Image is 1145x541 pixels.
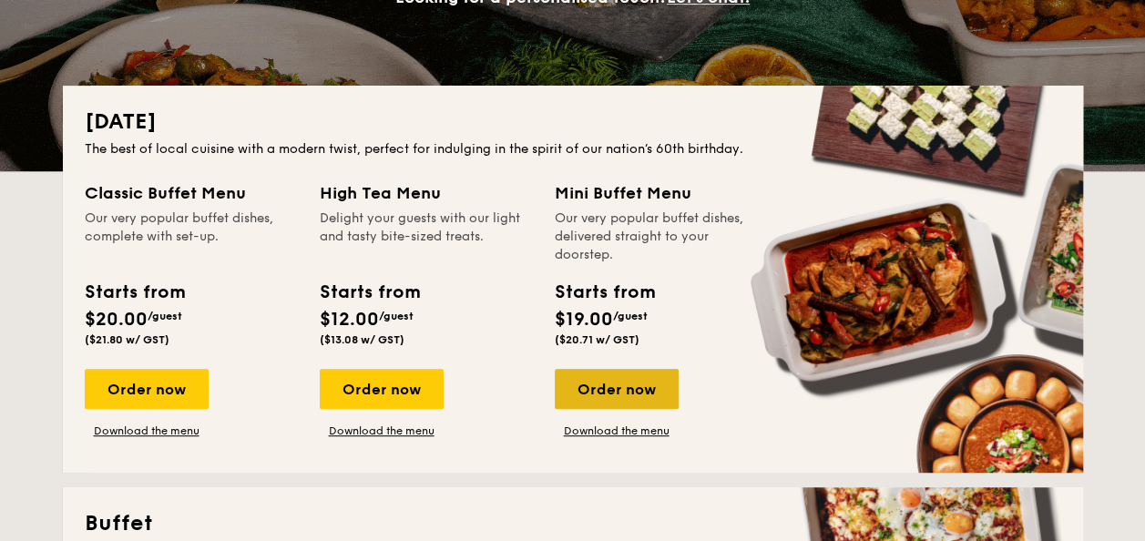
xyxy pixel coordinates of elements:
div: Mini Buffet Menu [555,180,768,206]
span: $20.00 [85,309,148,331]
span: $19.00 [555,309,613,331]
div: Starts from [555,279,654,306]
div: Order now [555,369,679,409]
span: ($20.71 w/ GST) [555,333,639,346]
div: Order now [320,369,444,409]
span: ($13.08 w/ GST) [320,333,404,346]
span: ($21.80 w/ GST) [85,333,169,346]
div: Starts from [85,279,184,306]
div: Classic Buffet Menu [85,180,298,206]
div: Our very popular buffet dishes, complete with set-up. [85,209,298,264]
span: /guest [613,310,648,322]
div: Our very popular buffet dishes, delivered straight to your doorstep. [555,209,768,264]
span: /guest [148,310,182,322]
h2: [DATE] [85,107,1061,137]
span: $12.00 [320,309,379,331]
div: Starts from [320,279,419,306]
a: Download the menu [555,424,679,438]
span: /guest [379,310,414,322]
div: Order now [85,369,209,409]
a: Download the menu [85,424,209,438]
a: Download the menu [320,424,444,438]
div: High Tea Menu [320,180,533,206]
div: The best of local cuisine with a modern twist, perfect for indulging in the spirit of our nation’... [85,140,1061,158]
h2: Buffet [85,509,1061,538]
div: Delight your guests with our light and tasty bite-sized treats. [320,209,533,264]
